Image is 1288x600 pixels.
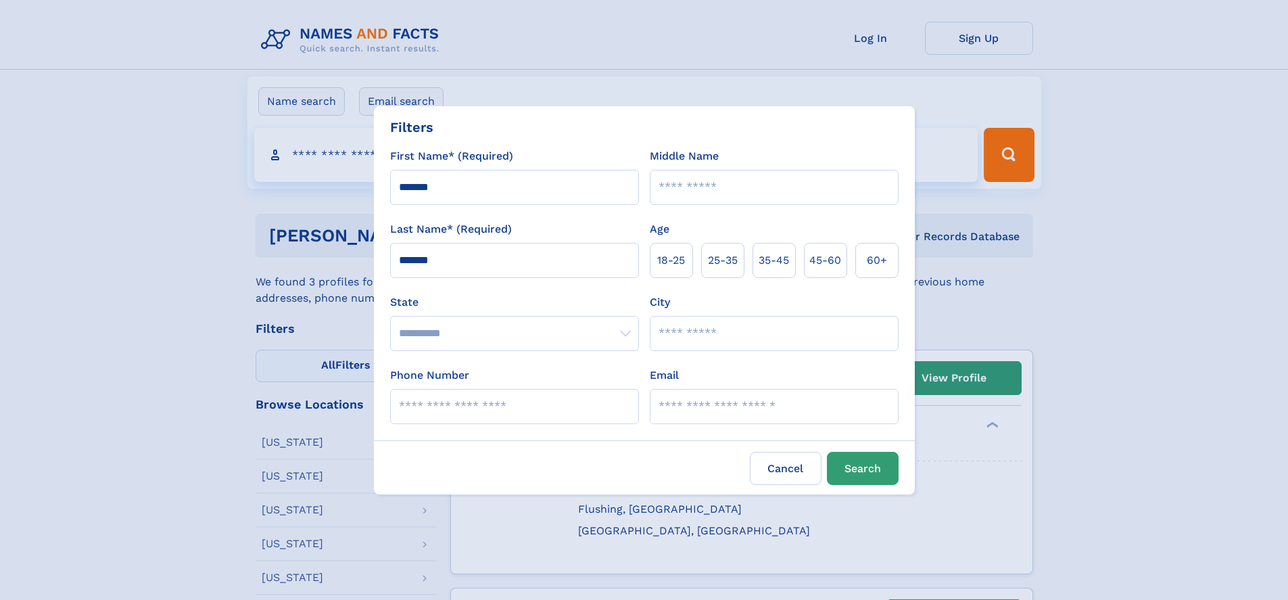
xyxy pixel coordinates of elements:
[750,452,821,485] label: Cancel
[867,252,887,269] span: 60+
[390,148,513,164] label: First Name* (Required)
[650,367,679,384] label: Email
[390,294,639,310] label: State
[650,294,670,310] label: City
[809,252,841,269] span: 45‑60
[827,452,899,485] button: Search
[390,367,469,384] label: Phone Number
[650,148,719,164] label: Middle Name
[390,117,433,137] div: Filters
[759,252,789,269] span: 35‑45
[650,221,669,237] label: Age
[708,252,738,269] span: 25‑35
[390,221,512,237] label: Last Name* (Required)
[657,252,685,269] span: 18‑25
